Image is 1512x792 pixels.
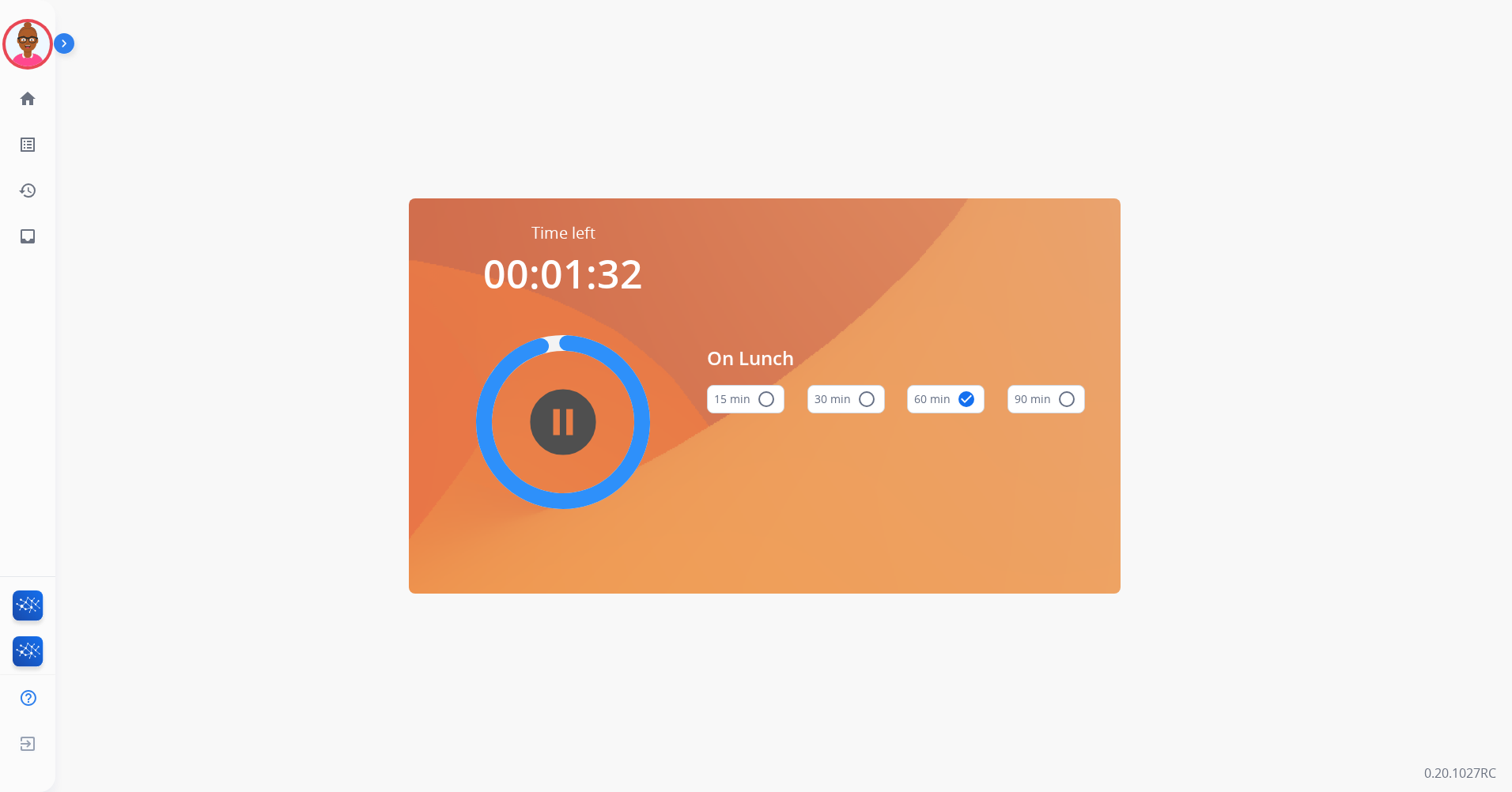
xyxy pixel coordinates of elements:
[18,135,37,154] mat-icon: list_alt
[707,385,784,413] button: 15 min
[6,22,50,66] img: avatar
[554,413,573,432] mat-icon: pause_circle_filled
[957,390,976,409] mat-icon: check_circle
[807,385,885,413] button: 30 min
[707,344,1085,372] span: On Lunch
[857,390,876,409] mat-icon: radio_button_unchecked
[1424,764,1496,783] p: 0.20.1027RC
[18,227,37,246] mat-icon: inbox
[18,181,37,200] mat-icon: history
[757,390,776,409] mat-icon: radio_button_unchecked
[483,247,643,300] span: 00:01:32
[531,222,595,244] span: Time left
[1057,390,1076,409] mat-icon: radio_button_unchecked
[1007,385,1085,413] button: 90 min
[18,89,37,108] mat-icon: home
[907,385,985,413] button: 60 min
